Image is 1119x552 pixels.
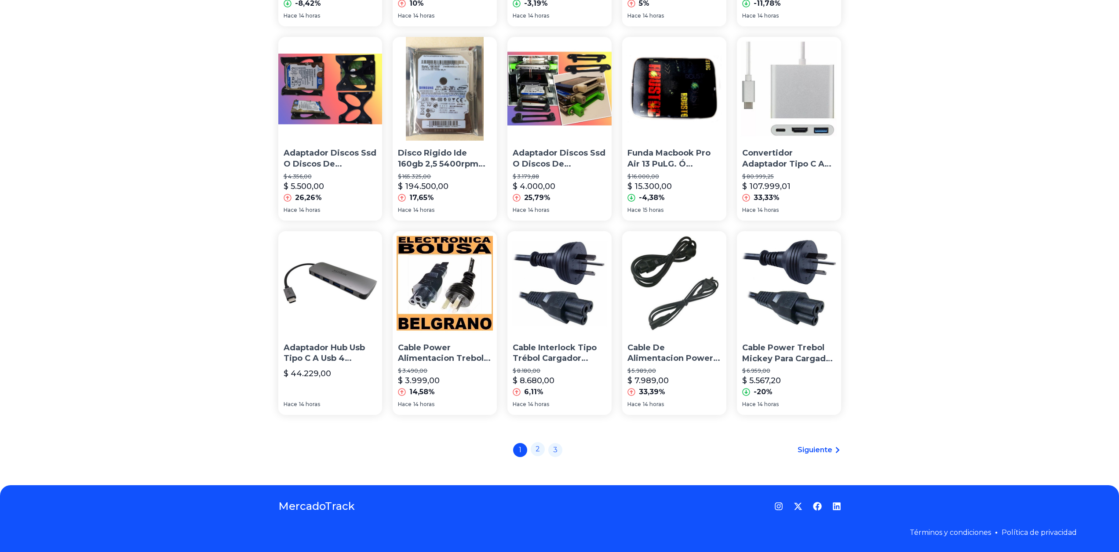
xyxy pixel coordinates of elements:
[622,37,726,141] img: Funda Macbook Pro Air 13 PuLG. Ó Notebook Neoprene - Roustoc
[627,12,641,19] span: Hace
[627,401,641,408] span: Hace
[794,502,802,511] a: Twitter
[278,37,383,221] a: Adaptador Discos Ssd O Discos De Notebook 2.5 A 3.5Adaptador Discos Ssd O Discos De Notebook 2.5 ...
[393,231,497,415] a: Cable Power Alimentacion Trebol Notebook Interlock BelgranoCable Power Alimentacion Trebol Notebo...
[524,192,550,203] p: 25,79%
[524,387,543,397] p: 6,11%
[507,231,612,415] a: Cable Interlock Tipo Trébol Cargador Notebook - BelgranoCable Interlock Tipo Trébol Cargador Note...
[284,12,297,19] span: Hace
[299,401,320,408] span: 14 horas
[398,401,412,408] span: Hace
[393,37,497,141] img: Disco Rigido Ide 160gb 2,5 5400rpm 8mb Notebook A Pedido
[398,180,448,192] p: $ 194.500,00
[528,207,549,214] span: 14 horas
[299,12,320,19] span: 14 horas
[507,231,612,335] img: Cable Interlock Tipo Trébol Cargador Notebook - Belgrano
[284,342,377,364] p: Adaptador Hub Usb Tipo C A Usb 4 Puertos Notebook Cel Nisuta
[398,173,492,180] p: $ 165.325,00
[284,207,297,214] span: Hace
[548,443,562,457] a: 3
[742,180,791,192] p: $ 107.999,01
[627,180,672,192] p: $ 15.300,00
[622,37,726,221] a: Funda Macbook Pro Air 13 PuLG. Ó Notebook Neoprene - RoustocFunda Macbook Pro Air 13 PuLG. Ó Note...
[278,37,383,141] img: Adaptador Discos Ssd O Discos De Notebook 2.5 A 3.5
[643,401,664,408] span: 14 horas
[627,207,641,214] span: Hace
[513,12,526,19] span: Hace
[528,401,549,408] span: 14 horas
[284,173,377,180] p: $ 4.356,00
[284,367,331,380] p: $ 44.229,00
[742,401,756,408] span: Hace
[737,37,841,221] a: Convertidor Adaptador Tipo C A Hdmi Usb 3.0 3en1 Notebook 4kConvertidor Adaptador Tipo C A Hdmi U...
[798,445,832,455] span: Siguiente
[813,502,822,511] a: Facebook
[622,231,726,335] img: Cable De Alimentacion Power Trebol U Ocho Cargador Notebook
[643,12,664,19] span: 14 horas
[513,374,554,387] p: $ 8.680,00
[742,173,836,180] p: $ 80.999,25
[513,342,606,364] p: Cable Interlock Tipo Trébol Cargador Notebook - Belgrano
[393,231,497,335] img: Cable Power Alimentacion Trebol Notebook Interlock Belgrano
[627,342,721,364] p: Cable De Alimentacion Power Trebol U Ocho Cargador Notebook
[639,192,665,203] p: -4,38%
[627,374,669,387] p: $ 7.989,00
[398,342,492,364] p: Cable Power Alimentacion Trebol Notebook Interlock Belgrano
[742,12,756,19] span: Hace
[513,401,526,408] span: Hace
[622,231,726,415] a: Cable De Alimentacion Power Trebol U Ocho Cargador NotebookCable De Alimentacion Power Trebol U O...
[742,374,781,387] p: $ 5.567,20
[742,207,756,214] span: Hace
[528,12,549,19] span: 14 horas
[627,367,721,374] p: $ 5.989,00
[754,387,773,397] p: -20%
[398,374,440,387] p: $ 3.999,00
[774,502,783,511] a: Instagram
[758,401,779,408] span: 14 horas
[1002,528,1077,537] a: Política de privacidad
[507,37,612,221] a: Adaptador Discos Ssd O Discos De Notebook 2.5 A 3.5Adaptador Discos Ssd O Discos De Notebook 2.5 ...
[398,207,412,214] span: Hace
[299,207,320,214] span: 14 horas
[627,148,721,170] p: Funda Macbook Pro Air 13 PuLG. Ó Notebook Neoprene - Roustoc
[278,231,383,335] img: Adaptador Hub Usb Tipo C A Usb 4 Puertos Notebook Cel Nisuta
[531,442,545,456] a: 2
[278,231,383,415] a: Adaptador Hub Usb Tipo C A Usb 4 Puertos Notebook Cel NisutaAdaptador Hub Usb Tipo C A Usb 4 Puer...
[742,148,836,170] p: Convertidor Adaptador Tipo C A Hdmi Usb 3.0 3en1 Notebook 4k
[742,367,836,374] p: $ 6.959,00
[409,192,434,203] p: 17,65%
[398,148,492,170] p: Disco Rigido Ide 160gb 2,5 5400rpm 8mb Notebook A Pedido
[398,12,412,19] span: Hace
[284,148,377,170] p: Adaptador Discos Ssd O Discos De Notebook 2.5 A 3.5
[737,231,841,415] a: Cable Power Trebol Mickey Para Cargador De Notebook NetbookCable Power Trebol Mickey Para Cargado...
[413,12,434,19] span: 14 horas
[513,148,606,170] p: Adaptador Discos Ssd O Discos De Notebook 2.5 A 3.5
[627,173,721,180] p: $ 16.000,00
[413,401,434,408] span: 14 horas
[507,37,612,141] img: Adaptador Discos Ssd O Discos De Notebook 2.5 A 3.5
[513,180,555,192] p: $ 4.000,00
[513,173,606,180] p: $ 3.179,88
[278,499,355,513] a: MercadoTrack
[284,401,297,408] span: Hace
[737,37,841,141] img: Convertidor Adaptador Tipo C A Hdmi Usb 3.0 3en1 Notebook 4k
[413,207,434,214] span: 14 horas
[742,342,836,364] p: Cable Power Trebol Mickey Para Cargador De Notebook Netbook
[284,180,324,192] p: $ 5.500,00
[798,445,841,455] a: Siguiente
[758,207,779,214] span: 14 horas
[409,387,435,397] p: 14,58%
[758,12,779,19] span: 14 horas
[639,387,665,397] p: 33,39%
[513,207,526,214] span: Hace
[754,192,780,203] p: 33,33%
[737,231,841,335] img: Cable Power Trebol Mickey Para Cargador De Notebook Netbook
[398,367,492,374] p: $ 3.490,00
[295,192,322,203] p: 26,26%
[393,37,497,221] a: Disco Rigido Ide 160gb 2,5 5400rpm 8mb Notebook A PedidoDisco Rigido Ide 160gb 2,5 5400rpm 8mb No...
[832,502,841,511] a: LinkedIn
[643,207,663,214] span: 15 horas
[910,528,991,537] a: Términos y condiciones
[513,367,606,374] p: $ 8.180,00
